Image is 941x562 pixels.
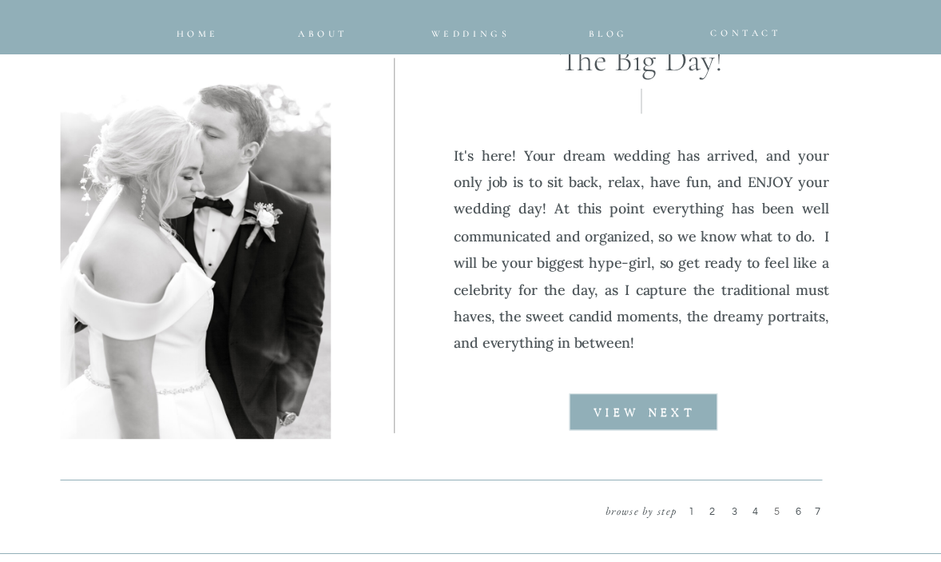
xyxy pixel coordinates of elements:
[710,27,781,38] span: CONTACT
[752,505,766,525] a: 4
[562,501,677,519] p: browse by step
[609,30,681,42] span: Step 5:
[570,406,720,419] a: VIEW NEXT
[709,507,719,518] span: 2
[732,507,741,518] span: 3
[709,505,727,525] a: 2
[752,507,762,518] span: 4
[796,505,813,525] a: 6
[507,43,775,73] h3: The Big Day!
[298,25,343,34] a: about
[177,28,219,39] span: home
[577,25,641,34] a: Blog
[454,142,828,357] p: It's here! Your dream wedding has arrived, and your only job is to sit back, relax, have fun, and...
[774,507,784,518] span: 5
[175,25,220,34] a: home
[431,28,510,39] span: Weddings
[689,507,698,518] span: 1
[710,24,767,34] a: CONTACT
[589,28,628,39] span: Blog
[732,505,744,525] a: 3
[419,25,522,35] a: Weddings
[689,505,706,525] a: 1
[774,505,792,525] a: 5
[796,507,805,518] span: 6
[815,505,832,525] a: 7
[594,408,696,419] b: VIEW NEXT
